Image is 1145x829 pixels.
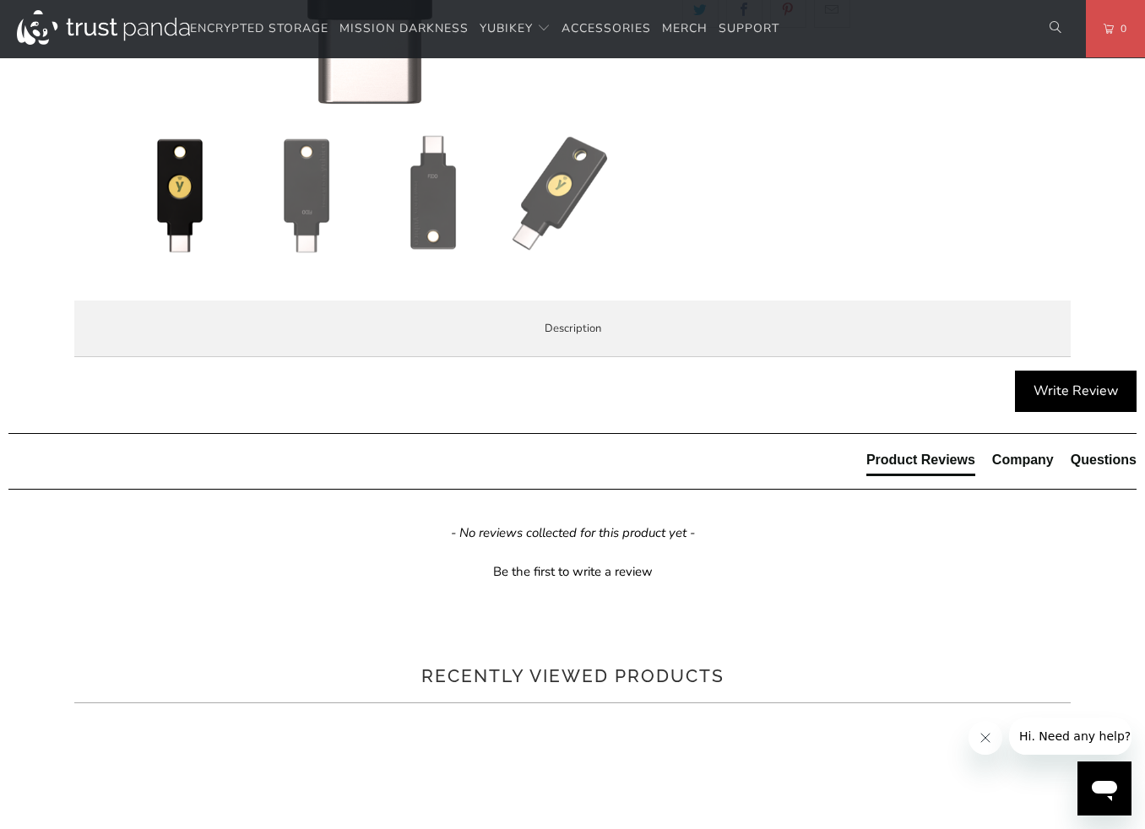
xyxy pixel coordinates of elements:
img: Security Key C (NFC) by Yubico - Trust Panda [121,135,239,253]
span: Mission Darkness [339,20,469,36]
em: - No reviews collected for this product yet - [451,524,695,542]
summary: YubiKey [480,9,551,49]
img: Security Key C (NFC) by Yubico - Trust Panda [247,135,366,253]
a: Accessories [562,9,651,49]
div: Company [992,451,1054,469]
a: Support [719,9,779,49]
h2: Recently viewed products [74,663,1071,690]
span: Support [719,20,779,36]
div: Write Review [1015,371,1137,413]
iframe: Message from company [1009,718,1131,755]
iframe: Close message [969,721,1002,755]
iframe: Reviews Widget [682,57,1071,116]
span: Accessories [562,20,651,36]
label: Description [74,301,1071,357]
div: Questions [1071,451,1137,469]
div: Be the first to write a review [493,563,653,581]
span: 0 [1114,19,1127,38]
a: Merch [662,9,708,49]
img: Security Key C (NFC) by Yubico - Trust Panda [501,135,619,253]
span: YubiKey [480,20,533,36]
nav: Translation missing: en.navigation.header.main_nav [190,9,779,49]
div: Reviews Tabs [866,451,1137,485]
span: Merch [662,20,708,36]
iframe: Button to launch messaging window [1077,761,1131,815]
span: Encrypted Storage [190,20,328,36]
div: Be the first to write a review [8,559,1137,581]
img: Trust Panda Australia [17,10,190,45]
div: Product Reviews [866,451,975,469]
img: Security Key C (NFC) by Yubico - Trust Panda [374,135,492,253]
a: Encrypted Storage [190,9,328,49]
a: Mission Darkness [339,9,469,49]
